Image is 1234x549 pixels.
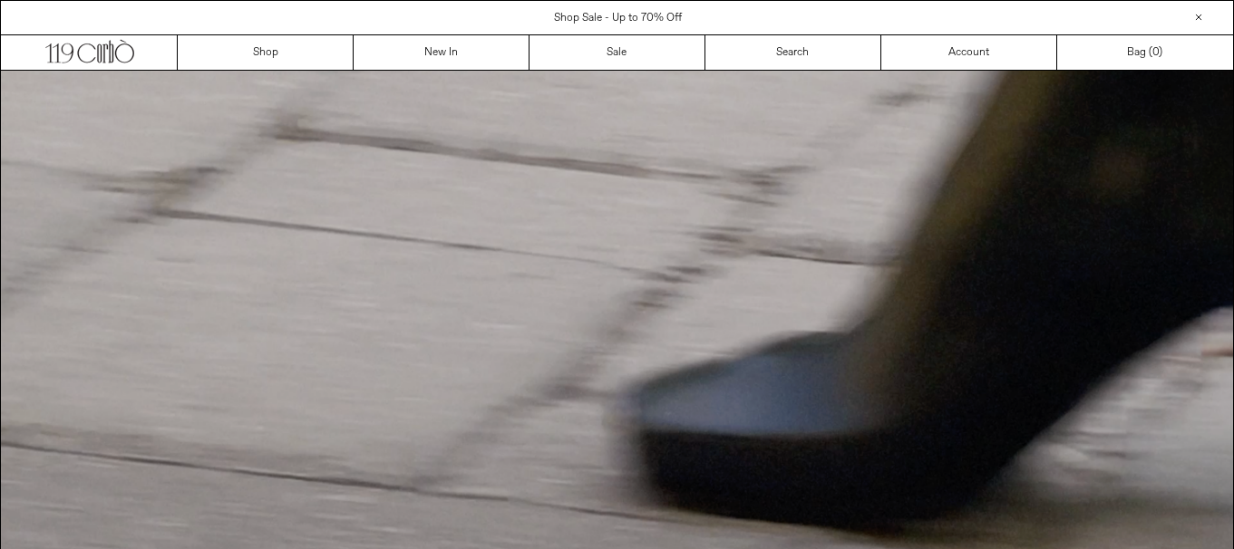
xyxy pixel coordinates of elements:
a: Shop Sale - Up to 70% Off [554,11,682,25]
span: ) [1152,44,1162,61]
span: 0 [1152,45,1159,60]
a: Search [705,35,881,70]
a: Account [881,35,1057,70]
a: Bag () [1057,35,1233,70]
a: Sale [530,35,705,70]
a: New In [354,35,530,70]
a: Shop [178,35,354,70]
